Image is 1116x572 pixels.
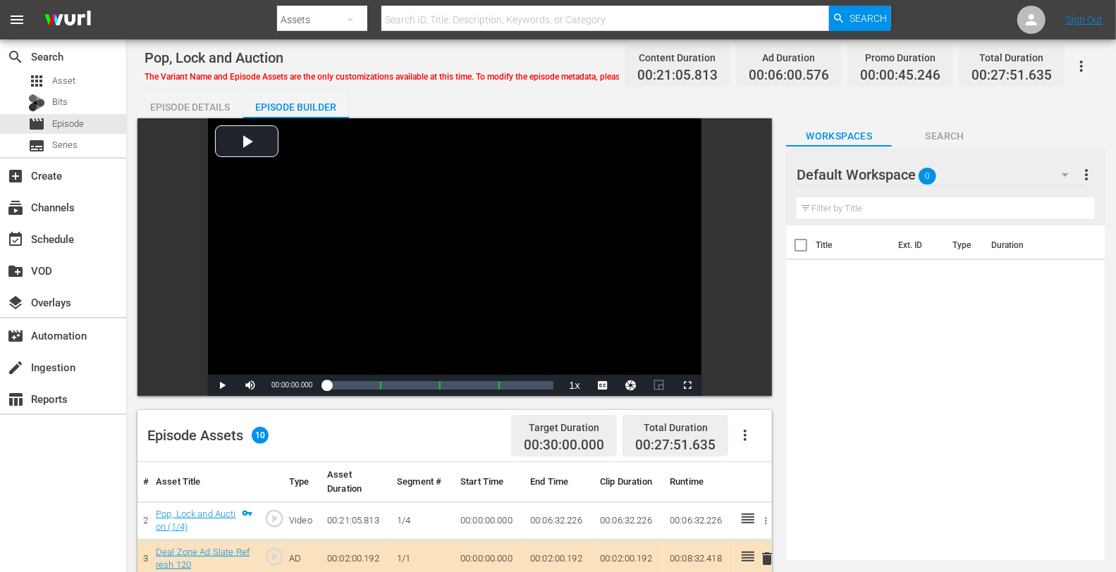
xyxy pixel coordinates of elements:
[673,375,701,396] button: Fullscreen
[560,375,589,396] button: Playback Rate
[749,68,829,84] span: 00:06:00.576
[156,547,250,571] a: Deal Zone Ad Slate Refresh 120
[860,68,940,84] span: 00:00:45.246
[150,462,258,502] th: Asset Title
[944,225,983,265] th: Type
[147,427,269,444] div: Episode Assets
[759,549,775,569] button: delete
[52,138,78,152] span: Series
[1078,166,1095,183] span: more_vert
[971,48,1052,68] div: Total Duration
[8,11,25,28] span: menu
[645,375,673,396] button: Picture-in-Picture
[28,94,45,111] div: Bits
[850,6,887,31] span: Search
[137,462,150,502] th: #
[637,68,718,84] span: 00:21:05.813
[208,118,701,396] div: Video Player
[321,502,391,540] td: 00:21:05.813
[34,4,102,37] img: ans4CAIJ8jUAAAAAAAAAAAAAAAAAAAAAAAAgQb4GAAAAAAAAAAAAAAAAAAAAAAAAJMjXAAAAAAAAAAAAAAAAAAAAAAAAgAT5G...
[7,294,24,311] span: Overlays
[635,437,716,453] span: 00:27:51.635
[283,462,321,502] th: Type
[52,74,75,88] span: Asset
[786,128,892,145] span: Workspaces
[594,462,664,502] th: Clip Duration
[637,48,718,68] div: Content Duration
[455,502,525,540] td: 00:00:00.000
[983,225,1067,265] th: Duration
[264,546,285,567] span: play_circle_outline
[759,550,775,567] span: delete
[7,49,24,66] span: Search
[749,48,829,68] div: Ad Duration
[156,509,236,533] a: Pop, Lock and Auction (1/4)
[391,502,455,540] td: 1/4
[137,90,243,124] div: Episode Details
[327,381,554,390] div: Progress Bar
[664,462,734,502] th: Runtime
[7,328,24,344] span: Automation
[7,231,24,248] span: Schedule
[860,48,940,68] div: Promo Duration
[525,502,594,540] td: 00:06:32.226
[52,95,68,109] span: Bits
[890,225,945,265] th: Ext. ID
[28,116,45,132] span: Episode
[589,375,617,396] button: Captions
[524,418,604,437] div: Target Duration
[816,225,890,265] th: Title
[271,381,312,389] span: 00:00:00.000
[283,502,321,540] td: Video
[1078,158,1095,192] button: more_vert
[892,128,998,145] span: Search
[7,263,24,280] span: VOD
[28,137,45,154] span: Series
[252,427,269,444] span: 10
[236,375,264,396] button: Mute
[264,508,285,529] span: play_circle_outline
[7,359,24,376] span: Ingestion
[1066,14,1103,25] a: Sign Out
[919,161,937,191] span: 0
[137,502,150,540] td: 2
[391,462,455,502] th: Segment #
[145,72,722,82] span: The Variant Name and Episode Assets are the only customizations available at this time. To modify...
[137,90,243,118] button: Episode Details
[7,391,24,408] span: Reports
[971,68,1052,84] span: 00:27:51.635
[208,375,236,396] button: Play
[829,6,891,31] button: Search
[7,168,24,185] span: Create
[594,502,664,540] td: 00:06:32.226
[664,502,734,540] td: 00:06:32.226
[635,418,716,437] div: Total Duration
[525,462,594,502] th: End Time
[145,49,283,66] span: Pop, Lock and Auction
[524,437,604,454] span: 00:30:00.000
[28,73,45,89] span: Asset
[7,199,24,216] span: Channels
[455,462,525,502] th: Start Time
[52,117,84,131] span: Episode
[243,90,349,124] div: Episode Builder
[797,155,1082,194] div: Default Workspace
[243,90,349,118] button: Episode Builder
[617,375,645,396] button: Jump To Time
[321,462,391,502] th: Asset Duration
